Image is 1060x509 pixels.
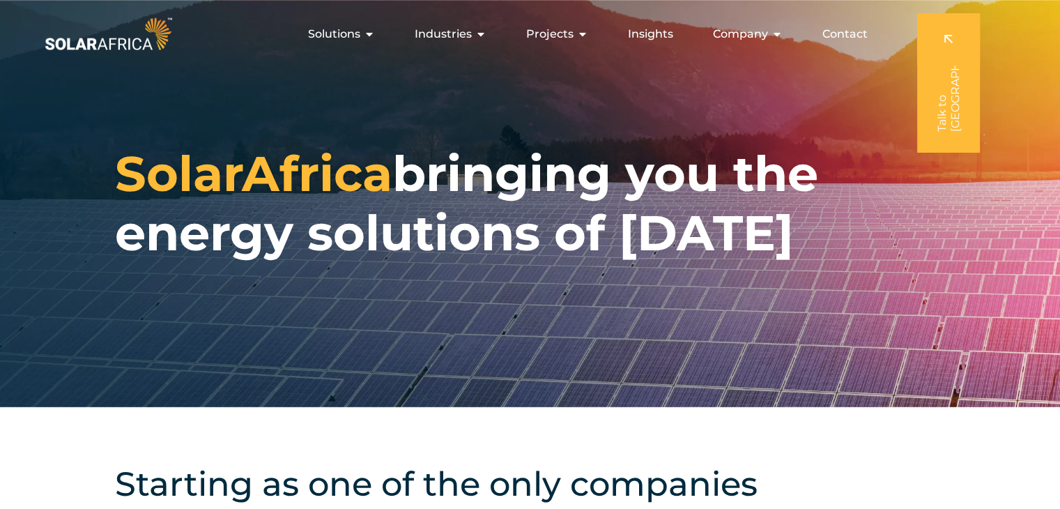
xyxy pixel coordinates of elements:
[175,20,879,48] div: Menu Toggle
[526,26,574,43] span: Projects
[308,26,360,43] span: Solutions
[115,144,945,263] h1: bringing you the energy solutions of [DATE]
[713,26,768,43] span: Company
[415,26,472,43] span: Industries
[115,144,392,204] span: SolarAfrica
[628,26,673,43] a: Insights
[175,20,879,48] nav: Menu
[822,26,868,43] a: Contact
